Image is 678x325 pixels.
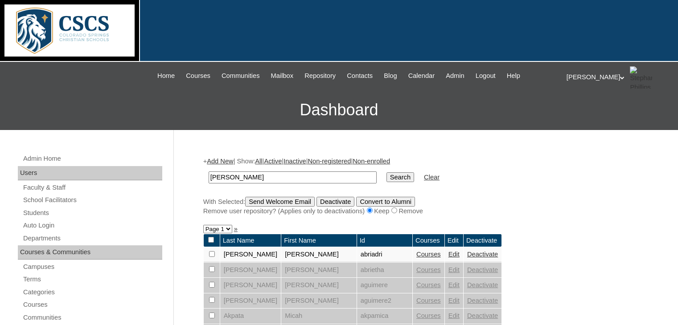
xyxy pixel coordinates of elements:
[630,66,652,89] img: Stephanie Phillips
[446,71,464,81] span: Admin
[357,263,412,278] td: abrietha
[281,263,357,278] td: [PERSON_NAME]
[467,266,498,273] a: Deactivate
[567,66,669,89] div: [PERSON_NAME]
[22,299,162,310] a: Courses
[203,207,645,216] div: Remove user repository? (Applies only to deactivations) Keep Remove
[4,4,135,57] img: logo-white.png
[220,278,281,293] td: [PERSON_NAME]
[424,174,440,181] a: Clear
[342,71,377,81] a: Contacts
[416,251,441,258] a: Courses
[281,247,357,262] td: [PERSON_NAME]
[356,197,415,207] input: Convert to Alumni
[357,247,412,262] td: abriadri
[416,281,441,288] a: Courses
[255,158,262,165] a: All
[416,266,441,273] a: Courses
[234,225,238,232] a: »
[347,71,373,81] span: Contacts
[357,234,412,247] td: Id
[22,233,162,244] a: Departments
[281,234,357,247] td: First Name
[502,71,525,81] a: Help
[357,293,412,309] td: aguimere2
[220,263,281,278] td: [PERSON_NAME]
[22,153,162,164] a: Admin Home
[404,71,439,81] a: Calendar
[203,157,645,215] div: + | Show: | | | |
[384,71,397,81] span: Blog
[217,71,264,81] a: Communities
[413,234,444,247] td: Courses
[467,281,498,288] a: Deactivate
[464,234,501,247] td: Deactivate
[245,197,315,207] input: Send Welcome Email
[448,312,460,319] a: Edit
[186,71,210,81] span: Courses
[308,158,351,165] a: Non-registered
[448,297,460,304] a: Edit
[379,71,401,81] a: Blog
[448,266,460,273] a: Edit
[22,261,162,272] a: Campuses
[22,312,162,323] a: Communities
[471,71,500,81] a: Logout
[264,158,282,165] a: Active
[207,158,233,165] a: Add New
[4,90,674,130] h3: Dashboard
[153,71,179,81] a: Home
[408,71,435,81] span: Calendar
[220,234,281,247] td: Last Name
[467,297,498,304] a: Deactivate
[445,234,463,247] td: Edit
[18,245,162,260] div: Courses & Communities
[386,172,414,182] input: Search
[203,197,645,216] div: With Selected:
[467,251,498,258] a: Deactivate
[281,278,357,293] td: [PERSON_NAME]
[22,220,162,231] a: Auto Login
[416,297,441,304] a: Courses
[304,71,336,81] span: Repository
[22,287,162,298] a: Categories
[357,309,412,324] td: akpamica
[284,158,306,165] a: Inactive
[220,247,281,262] td: [PERSON_NAME]
[181,71,215,81] a: Courses
[357,278,412,293] td: aguimere
[448,281,460,288] a: Edit
[18,166,162,180] div: Users
[281,293,357,309] td: [PERSON_NAME]
[441,71,469,81] a: Admin
[353,158,390,165] a: Non-enrolled
[22,195,162,206] a: School Facilitators
[300,71,340,81] a: Repository
[271,71,294,81] span: Mailbox
[467,312,498,319] a: Deactivate
[209,171,377,183] input: Search
[476,71,496,81] span: Logout
[222,71,260,81] span: Communities
[22,207,162,219] a: Students
[22,274,162,285] a: Terms
[281,309,357,324] td: Micah
[507,71,520,81] span: Help
[448,251,460,258] a: Edit
[316,197,354,207] input: Deactivate
[267,71,298,81] a: Mailbox
[416,312,441,319] a: Courses
[157,71,175,81] span: Home
[220,309,281,324] td: Akpata
[220,293,281,309] td: [PERSON_NAME]
[22,182,162,193] a: Faculty & Staff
